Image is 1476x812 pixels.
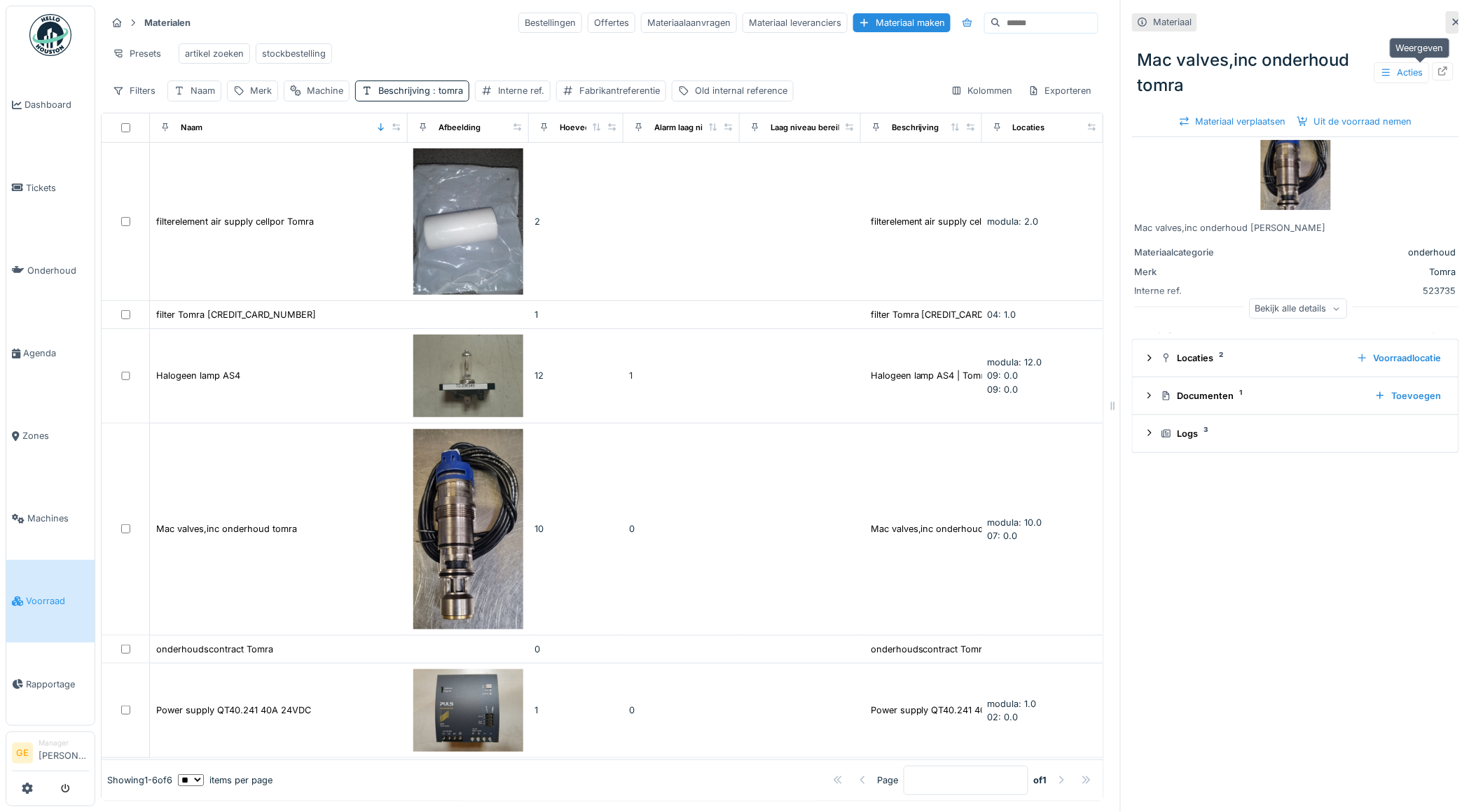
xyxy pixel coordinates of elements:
div: Naam [191,84,215,97]
div: Offertes [588,13,635,33]
div: Materiaal verplaatsen [1173,112,1292,131]
div: Tomra [1246,265,1456,279]
li: GE [12,743,33,764]
div: Page [877,773,898,787]
div: Interne ref. [498,84,544,97]
span: Dashboard [25,98,89,111]
div: 1 [629,369,734,382]
div: items per page [178,773,273,787]
div: Exporteren [1022,80,1098,101]
div: Materiaalaanvragen [641,13,737,33]
span: Rapportage [26,678,89,691]
a: Tickets [6,146,95,229]
span: 09: 0.0 [988,370,1019,381]
div: Mac valves,inc onderhoud [PERSON_NAME] [1135,221,1456,234]
div: Filters [106,80,162,101]
div: Mac valves,inc onderhoud tomra [1132,42,1459,104]
div: Merk [1135,265,1240,279]
img: Power supply QT40.241 40A 24VDC [413,669,523,752]
a: Dashboard [6,64,95,146]
div: Bestellingen [518,13,582,33]
div: Materiaal maken [853,13,951,32]
span: : tomra [430,85,463,96]
span: Voorraad [26,594,89,608]
div: 10 [534,522,618,535]
div: Materiaalcategorie [1135,246,1240,259]
div: Mac valves,inc onderhoud tomra [156,522,297,535]
span: modula: 1.0 [988,699,1037,709]
span: 07: 0.0 [988,531,1018,541]
a: Onderhoud [6,229,95,311]
div: Logs [1161,427,1442,440]
div: 1 [534,308,618,321]
span: Agenda [23,346,89,360]
div: Weergeven [1390,38,1450,58]
div: filterelement air supply cellpor Tomra [871,215,1028,228]
a: Voorraad [6,560,95,643]
div: 0 [534,643,618,656]
div: Interne ref. [1135,284,1240,297]
strong: Materialen [139,16,196,29]
div: Acties [1374,62,1430,83]
div: Locaties [1161,351,1346,365]
img: Halogeen lamp AS4 [413,335,523,417]
div: Naam [181,122,202,134]
div: 12 [534,369,618,382]
span: 09: 0.0 [988,384,1019,395]
span: 04: 1.0 [988,309,1016,320]
summary: Logs3 [1138,421,1453,447]
span: 02: 0.0 [988,712,1019,722]
div: Merk [250,84,272,97]
div: Power supply QT40.241 40A 24VDC [PERSON_NAME] DIN ... [871,703,1133,717]
div: Uit de voorraad nemen [1292,112,1418,131]
div: Locaties [1013,122,1045,134]
a: GE Manager[PERSON_NAME] [12,738,89,771]
span: Tickets [26,181,89,195]
div: Fabrikantreferentie [579,84,660,97]
a: Machines [6,477,95,560]
img: Mac valves,inc onderhoud tomra [413,429,523,629]
div: filterelement air supply cellpor Tomra [156,215,314,228]
div: Halogeen lamp AS4 | Tomra T2-221328 | T2-1206-... [871,369,1096,382]
div: onderhoudscontract Tomra [156,643,273,656]
div: onderhoud [1246,246,1456,259]
img: Badge_color-CXgf-gQk.svg [29,14,71,56]
a: Agenda [6,311,95,394]
div: Beschrijving [378,84,463,97]
strong: of 1 [1034,773,1047,787]
span: Machines [27,512,89,525]
div: Laag niveau bereikt? [771,122,849,134]
div: Halogeen lamp AS4 [156,369,240,382]
span: modula: 12.0 [988,357,1042,367]
div: Machine [307,84,343,97]
span: Onderhoud [27,264,89,277]
summary: Locaties2Voorraadlocatie [1138,345,1453,371]
div: filter Tomra [CREDIT_CARD_NUMBER] is onderdeel van ... [871,308,1115,321]
a: Zones [6,395,95,477]
div: Documenten [1161,389,1364,402]
div: Beschrijving [892,122,939,134]
div: 0 [629,703,734,717]
div: Voorraadlocatie [1351,349,1447,367]
div: filter Tomra [CREDIT_CARD_NUMBER] [156,308,316,321]
summary: Documenten1Toevoegen [1138,383,1453,409]
div: Toevoegen [1370,386,1447,405]
span: modula: 10.0 [988,517,1042,528]
div: 0 [629,522,734,535]
span: modula: 2.0 [988,216,1039,227]
span: Zones [22,429,89,442]
img: filterelement air supply cellpor Tomra [413,148,523,295]
div: Power supply QT40.241 40A 24VDC [156,703,311,717]
div: Alarm laag niveau [654,122,722,134]
div: Kolommen [945,80,1019,101]
div: stockbestelling [262,47,326,60]
div: 523735 [1246,284,1456,297]
div: onderhoudscontract Tomra [871,643,988,656]
div: Bekijk alle details [1250,298,1348,318]
img: Mac valves,inc onderhoud tomra [1261,140,1331,210]
div: Manager [39,738,89,748]
li: [PERSON_NAME] [39,738,89,768]
div: Materiaal leveranciers [743,13,848,33]
div: Mac valves,inc onderhoud [PERSON_NAME] [871,522,1062,535]
div: Old internal reference [695,84,787,97]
